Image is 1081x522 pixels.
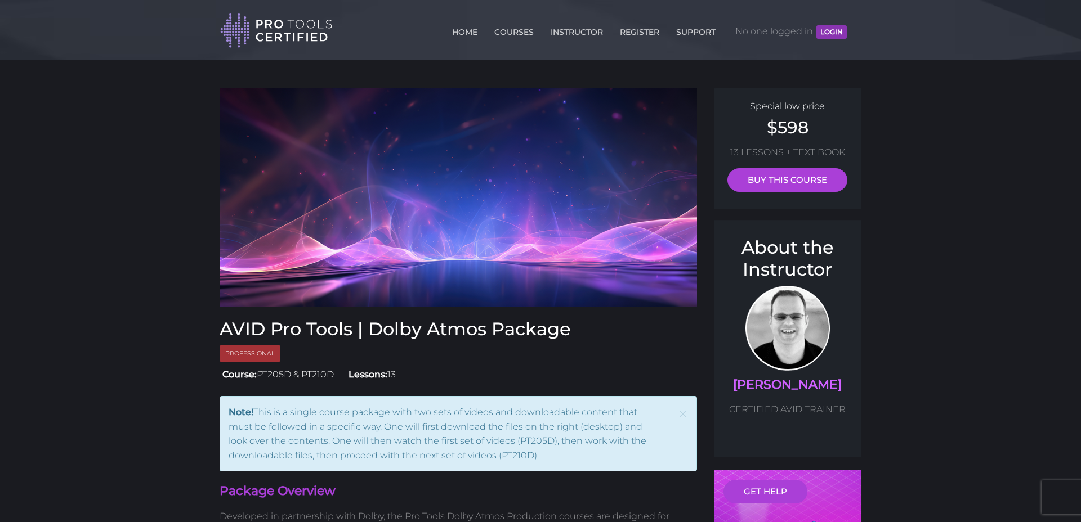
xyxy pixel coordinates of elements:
h4: Package Overview [220,483,697,500]
p: 13 LESSONS + TEXT BOOK [725,145,851,160]
span: No one logged in [735,15,847,48]
a: GET HELP [723,480,807,503]
a: REGISTER [617,21,662,39]
img: Pro Tools Certified Logo [220,12,333,49]
h3: About the Instructor [725,237,851,280]
strong: Course: [222,369,257,380]
h3: AVID Pro Tools | Dolby Atmos Package [220,318,697,340]
span: × [677,402,689,426]
span: 13 [346,369,396,380]
a: BUY THIS COURSE [727,168,847,192]
span: PT205D & PT210D [220,369,334,380]
a: [PERSON_NAME] [733,377,842,392]
strong: Lessons: [349,369,387,380]
a: INSTRUCTOR [548,21,606,39]
button: Close [677,404,689,424]
span: Special low price [750,101,825,111]
strong: Note! [229,407,253,417]
button: LOGIN [816,25,847,39]
div: This is a single course package with two sets of videos and downloadable content that must be fol... [220,396,697,471]
a: COURSES [492,21,537,39]
a: SUPPORT [673,21,718,39]
h2: $598 [725,119,851,136]
p: CERTIFIED AVID TRAINER [725,402,851,417]
a: HOME [449,21,480,39]
img: Prof. Scott [745,286,830,371]
img: AVID Pro Tools Dolby Atmos [220,88,697,307]
span: Professional [220,345,280,362]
